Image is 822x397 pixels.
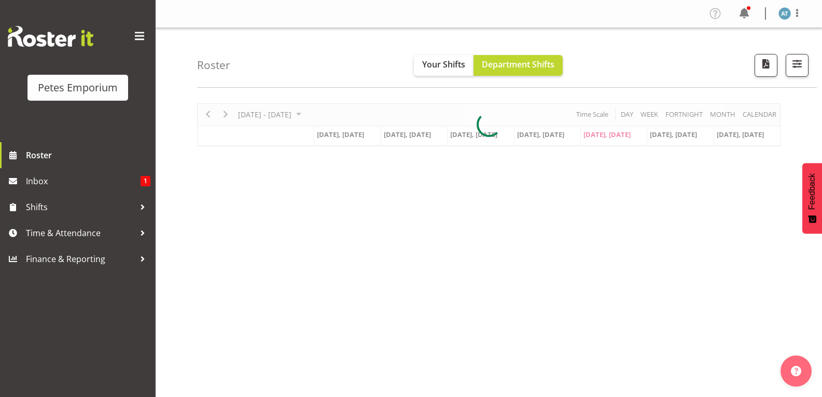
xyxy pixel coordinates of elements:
span: Inbox [26,173,141,189]
h4: Roster [197,59,230,71]
button: Download a PDF of the roster according to the set date range. [755,54,777,77]
button: Your Shifts [414,55,473,76]
span: Your Shifts [422,59,465,70]
span: Shifts [26,199,135,215]
button: Feedback - Show survey [802,163,822,234]
button: Filter Shifts [786,54,809,77]
span: Feedback [807,173,817,210]
div: Petes Emporium [38,80,118,95]
button: Department Shifts [473,55,563,76]
span: Time & Attendance [26,225,135,241]
span: Department Shifts [482,59,554,70]
img: Rosterit website logo [8,26,93,47]
span: Finance & Reporting [26,251,135,267]
span: Roster [26,147,150,163]
span: 1 [141,176,150,186]
img: help-xxl-2.png [791,366,801,376]
img: alex-micheal-taniwha5364.jpg [778,7,791,20]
